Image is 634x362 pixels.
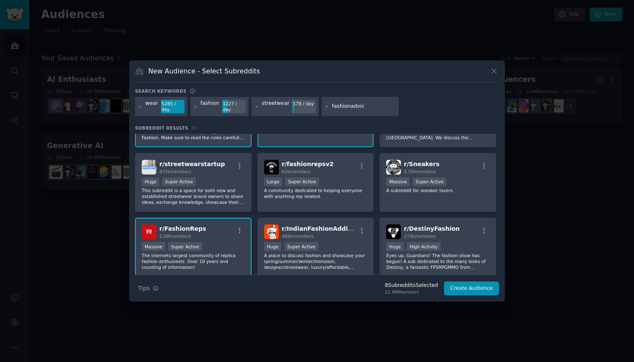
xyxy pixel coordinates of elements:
p: The internets largest community of replica fashion enthusiasts. Over 10 years and counting of inf... [142,253,245,270]
div: Super Active [413,177,447,186]
div: streetwear [262,100,289,113]
p: Eyes up, Guardians! The fashion show has begun! A sub dedicated to the many looks of Destiny, a f... [386,253,489,270]
div: Massive [142,242,165,251]
div: 5285 / day [161,100,184,113]
div: Super Active [284,242,318,251]
h3: New Audience - Select Subreddits [148,67,260,76]
div: Huge [142,177,159,186]
p: This subreddit is a space for both new and established streetwear brand owners to share ideas, ex... [142,188,245,205]
p: A community dedicated to helping everyone with anything rep related. [264,188,367,199]
span: 488k members [282,234,314,239]
div: 1227 / day [222,100,246,113]
img: streetwearstartup [142,160,156,174]
img: Sneakers [386,160,401,174]
img: DestinyFashion [386,224,401,239]
div: Super Active [162,177,196,186]
p: A place to discuss fashion and showcase your spring/summer/winter/monsoon, designer/streetwear, l... [264,253,367,270]
span: Tips [138,284,150,293]
div: High Activity [407,242,441,251]
div: Huge [264,242,282,251]
div: Huge [386,242,404,251]
img: fashionrepsv2 [264,160,279,174]
div: Super Active [285,177,319,186]
img: IndianFashionAddicts [264,224,279,239]
span: 5.5M members [404,169,436,174]
div: 178 / day [292,100,316,107]
input: New Keyword [332,103,396,110]
div: 21.9M Members [385,289,438,295]
div: Massive [386,177,410,186]
div: fashion [200,100,219,113]
h3: Search keywords [135,88,187,94]
p: A subreddit for sneaker lovers. [386,188,489,193]
span: 833k members [159,169,191,174]
span: r/ DestinyFashion [404,225,460,232]
span: 62k members [282,169,311,174]
span: r/ Sneakers [404,161,439,167]
span: r/ fashionrepsv2 [282,161,334,167]
button: Tips [135,281,161,296]
div: Large [264,177,283,186]
span: 279k members [404,234,436,239]
button: Create Audience [444,281,499,296]
span: r/ streetwearstartup [159,161,225,167]
div: Super Active [168,242,202,251]
div: 8 Subreddit s Selected [385,282,438,289]
span: r/ FashionReps [159,225,206,232]
span: Subreddit Results [135,125,188,131]
div: wear [146,100,158,113]
span: 35 [191,125,197,130]
span: 2.0M members [159,234,191,239]
span: r/ IndianFashionAddicts [282,225,358,232]
img: FashionReps [142,224,156,239]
